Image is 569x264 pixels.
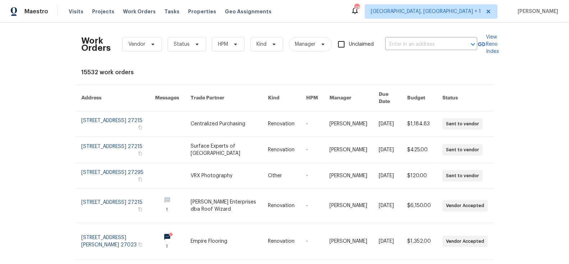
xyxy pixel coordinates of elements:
[137,206,144,212] button: Copy Address
[300,223,324,260] td: -
[324,111,373,137] td: [PERSON_NAME]
[373,85,401,111] th: Due Date
[324,223,373,260] td: [PERSON_NAME]
[137,124,144,131] button: Copy Address
[262,137,300,163] td: Renovation
[174,41,190,48] span: Status
[324,163,373,189] td: [PERSON_NAME]
[137,241,144,248] button: Copy Address
[300,189,324,223] td: -
[262,163,300,189] td: Other
[76,85,149,111] th: Address
[324,137,373,163] td: [PERSON_NAME]
[92,8,114,15] span: Projects
[185,189,262,223] td: [PERSON_NAME] Enterprises dba Roof Wizard
[225,8,272,15] span: Geo Assignments
[300,163,324,189] td: -
[188,8,216,15] span: Properties
[354,4,359,12] div: 48
[81,37,111,52] h2: Work Orders
[300,85,324,111] th: HPM
[137,150,144,157] button: Copy Address
[185,85,262,111] th: Trade Partner
[324,85,373,111] th: Manager
[401,85,437,111] th: Budget
[371,8,481,15] span: [GEOGRAPHIC_DATA], [GEOGRAPHIC_DATA] + 1
[185,223,262,260] td: Empire Flooring
[218,41,228,48] span: HPM
[81,69,488,76] div: 15532 work orders
[137,176,144,183] button: Copy Address
[69,8,83,15] span: Visits
[185,137,262,163] td: Surface Experts of [GEOGRAPHIC_DATA]
[123,8,156,15] span: Work Orders
[164,9,179,14] span: Tasks
[295,41,315,48] span: Manager
[262,111,300,137] td: Renovation
[262,223,300,260] td: Renovation
[300,137,324,163] td: -
[515,8,558,15] span: [PERSON_NAME]
[437,85,493,111] th: Status
[262,85,300,111] th: Kind
[468,39,478,49] button: Open
[385,39,457,50] input: Enter in an address
[24,8,48,15] span: Maestro
[185,111,262,137] td: Centralized Purchasing
[324,189,373,223] td: [PERSON_NAME]
[149,85,185,111] th: Messages
[477,33,499,55] a: View Reno Index
[262,189,300,223] td: Renovation
[349,41,374,48] span: Unclaimed
[185,163,262,189] td: VRX Photography
[128,41,145,48] span: Vendor
[256,41,267,48] span: Kind
[300,111,324,137] td: -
